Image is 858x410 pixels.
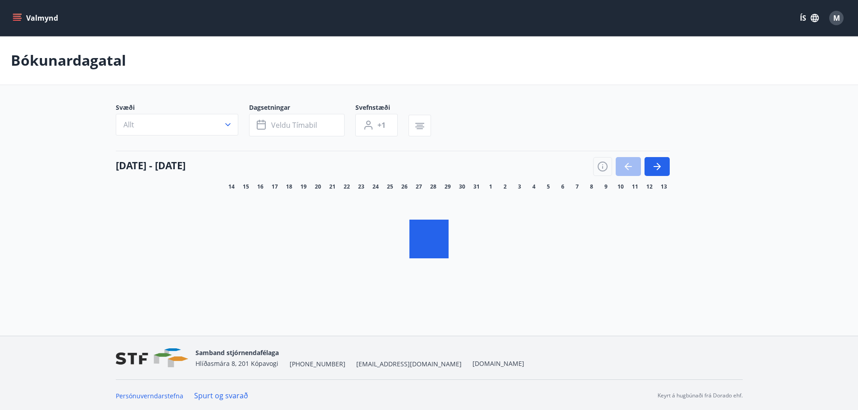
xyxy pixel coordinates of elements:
[249,103,355,114] span: Dagsetningar
[518,183,521,190] span: 3
[272,183,278,190] span: 17
[646,183,653,190] span: 12
[11,10,62,26] button: menu
[661,183,667,190] span: 13
[116,114,238,135] button: Allt
[617,183,624,190] span: 10
[430,183,436,190] span: 28
[315,183,321,190] span: 20
[116,392,183,400] a: Persónuverndarstefna
[604,183,608,190] span: 9
[257,183,263,190] span: 16
[445,183,451,190] span: 29
[576,183,579,190] span: 7
[372,183,379,190] span: 24
[228,183,235,190] span: 14
[472,359,524,368] a: [DOMAIN_NAME]
[416,183,422,190] span: 27
[116,158,186,172] h4: [DATE] - [DATE]
[195,359,278,368] span: Hlíðasmára 8, 201 Kópavogi
[459,183,465,190] span: 30
[489,183,492,190] span: 1
[826,7,847,29] button: M
[355,103,409,114] span: Svefnstæði
[590,183,593,190] span: 8
[11,50,126,70] p: Bókunardagatal
[401,183,408,190] span: 26
[358,183,364,190] span: 23
[123,120,134,130] span: Allt
[387,183,393,190] span: 25
[561,183,564,190] span: 6
[658,392,743,400] p: Keyrt á hugbúnaði frá Dorado ehf.
[344,183,350,190] span: 22
[271,120,317,130] span: Veldu tímabil
[833,13,840,23] span: M
[795,10,824,26] button: ÍS
[243,183,249,190] span: 15
[194,391,248,401] a: Spurt og svarað
[532,183,536,190] span: 4
[504,183,507,190] span: 2
[377,120,386,130] span: +1
[290,360,345,369] span: [PHONE_NUMBER]
[116,348,188,368] img: vjCaq2fThgY3EUYqSgpjEiBg6WP39ov69hlhuPVN.png
[473,183,480,190] span: 31
[329,183,336,190] span: 21
[286,183,292,190] span: 18
[547,183,550,190] span: 5
[300,183,307,190] span: 19
[355,114,398,136] button: +1
[632,183,638,190] span: 11
[249,114,345,136] button: Veldu tímabil
[116,103,249,114] span: Svæði
[356,360,462,369] span: [EMAIL_ADDRESS][DOMAIN_NAME]
[195,348,279,357] span: Samband stjórnendafélaga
